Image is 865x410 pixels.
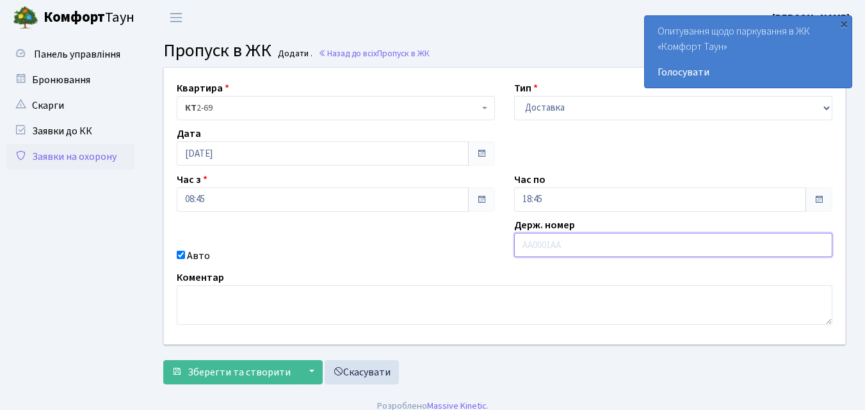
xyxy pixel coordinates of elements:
[177,96,495,120] span: <b>КТ</b>&nbsp;&nbsp;&nbsp;&nbsp;2-69
[377,47,430,59] span: Пропуск в ЖК
[6,67,134,93] a: Бронювання
[177,270,224,285] label: Коментар
[163,360,299,384] button: Зберегти та створити
[325,360,399,384] a: Скасувати
[514,233,832,257] input: AA0001AA
[177,126,201,141] label: Дата
[645,16,852,88] div: Опитування щодо паркування в ЖК «Комфорт Таун»
[837,17,850,30] div: ×
[163,38,271,63] span: Пропуск в ЖК
[658,65,839,80] a: Голосувати
[187,248,210,264] label: Авто
[160,7,192,28] button: Переключити навігацію
[185,102,479,114] span: <b>КТ</b>&nbsp;&nbsp;&nbsp;&nbsp;2-69
[275,49,312,59] small: Додати .
[772,10,850,26] a: [PERSON_NAME]
[44,7,105,28] b: Комфорт
[34,47,120,61] span: Панель управління
[6,144,134,170] a: Заявки на охорону
[318,47,430,59] a: Назад до всіхПропуск в ЖК
[188,365,291,379] span: Зберегти та створити
[13,5,38,31] img: logo.png
[177,172,207,187] label: Час з
[177,81,229,96] label: Квартира
[514,172,546,187] label: Час по
[6,118,134,144] a: Заявки до КК
[185,102,197,114] b: КТ
[44,7,134,29] span: Таун
[514,217,575,233] label: Держ. номер
[514,81,538,96] label: Тип
[6,93,134,118] a: Скарги
[772,11,850,25] b: [PERSON_NAME]
[6,42,134,67] a: Панель управління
